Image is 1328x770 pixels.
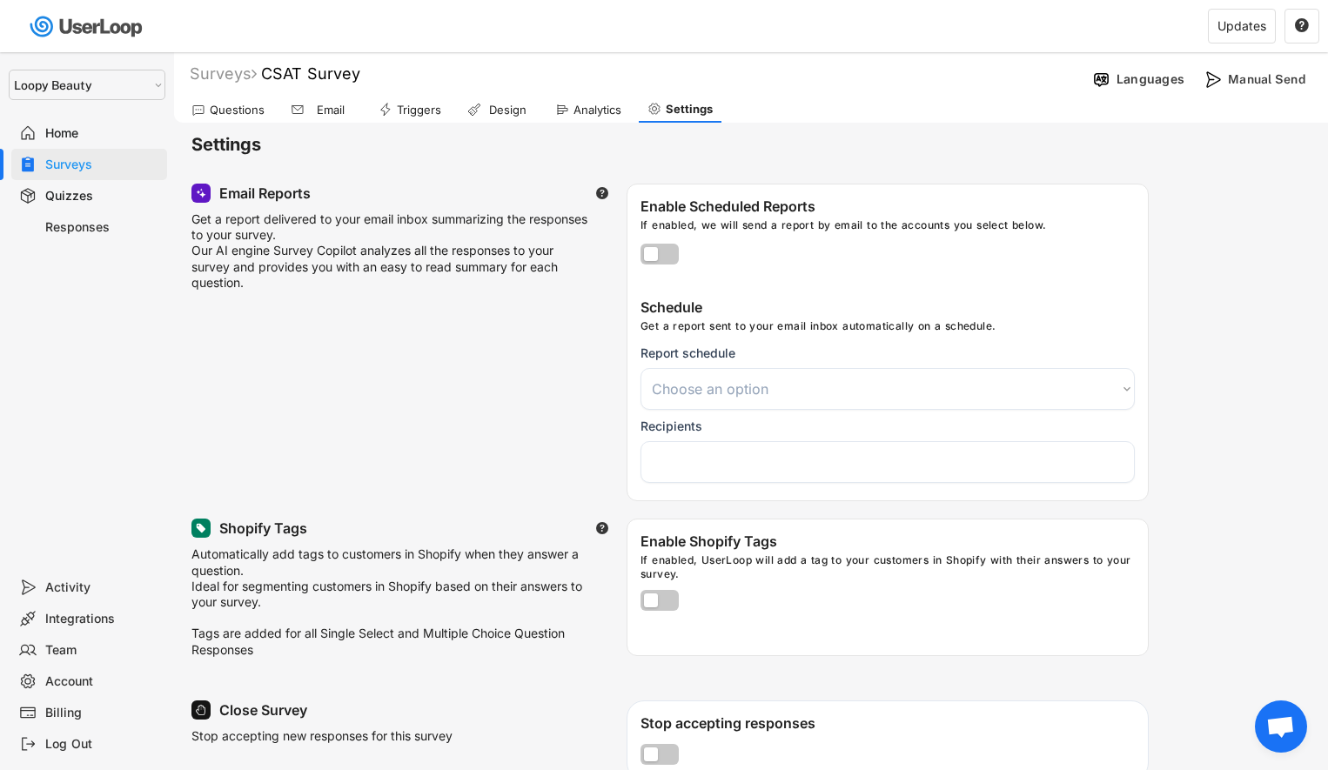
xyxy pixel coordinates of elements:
div: Surveys [190,64,257,84]
div: Enable Scheduled Reports [641,198,1148,218]
img: MagicMajor.svg [196,188,206,198]
text:  [1295,17,1309,33]
div: Analytics [573,103,621,117]
div: Updates [1217,20,1266,32]
div: Design [486,103,529,117]
div: Quizzes [45,188,160,204]
div: Open chat [1255,700,1307,753]
div: Email [309,103,352,117]
div: Billing [45,705,160,721]
text:  [596,186,608,200]
div: Automatically add tags to customers in Shopify when they answer a question. Ideal for segmenting ... [191,546,592,657]
img: Language%20Icon.svg [1092,70,1110,89]
div: Triggers [397,103,441,117]
text:  [596,521,608,535]
div: Shopify Tags [219,519,307,538]
button:  [595,521,609,535]
button:  [1294,18,1310,34]
div: Surveys [45,157,160,173]
div: Email Reports [219,184,311,203]
div: Home [45,125,160,142]
div: Stop accepting responses [641,714,1148,735]
h6: Settings [191,133,1328,157]
div: Languages [1117,71,1184,87]
div: If enabled, we will send a report by email to the accounts you select below. [641,218,1148,239]
div: Report schedule [641,345,735,361]
div: Questions [210,103,265,117]
div: Close Survey [219,701,307,720]
div: Log Out [45,736,160,753]
img: userloop-logo-01.svg [26,9,149,44]
div: Get a report delivered to your email inbox summarizing the responses to your survey. Our AI engin... [191,211,592,291]
div: Get a report sent to your email inbox automatically on a schedule. [641,319,1139,337]
div: If enabled, UserLoop will add a tag to your customers in Shopify with their answers to your survey. [641,553,1148,580]
div: Account [45,673,160,690]
div: Activity [45,579,160,596]
div: Recipients [641,418,702,434]
font: CSAT Survey [261,64,360,83]
div: Integrations [45,611,160,627]
div: Settings [666,102,713,117]
div: Enable Shopify Tags [641,532,1148,553]
div: Schedule [641,298,1139,319]
div: Manual Send [1228,71,1315,87]
div: Responses [45,219,160,236]
button:  [595,186,609,200]
div: Team [45,642,160,659]
div: Stop accepting new responses for this survey [191,728,453,768]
